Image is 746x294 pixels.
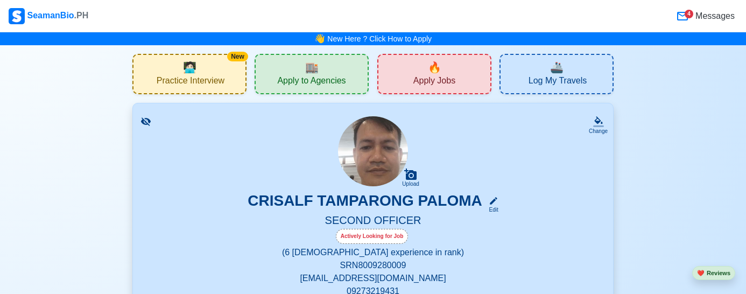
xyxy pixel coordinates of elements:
div: Upload [402,181,419,187]
span: new [428,59,441,75]
div: SeamanBio [9,8,88,24]
span: .PH [74,11,89,20]
div: Change [589,127,608,135]
p: SRN 8009280009 [146,259,600,272]
div: Edit [484,206,498,214]
span: Apply to Agencies [277,75,346,89]
div: 4 [685,10,693,18]
span: agencies [305,59,319,75]
div: New [227,52,248,61]
span: heart [697,270,705,276]
h5: SECOND OFFICER [146,214,600,229]
span: Practice Interview [157,75,224,89]
span: Apply Jobs [413,75,455,89]
p: (6 [DEMOGRAPHIC_DATA] experience in rank) [146,246,600,259]
span: Messages [693,10,735,23]
span: interview [183,59,196,75]
span: Log My Travels [529,75,587,89]
h3: CRISALF TAMPARONG PALOMA [248,192,482,214]
div: Actively Looking for Job [336,229,409,244]
span: bell [312,30,328,47]
a: New Here ? Click How to Apply [327,34,432,43]
span: travel [550,59,564,75]
img: Logo [9,8,25,24]
p: [EMAIL_ADDRESS][DOMAIN_NAME] [146,272,600,285]
button: heartReviews [692,266,735,281]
